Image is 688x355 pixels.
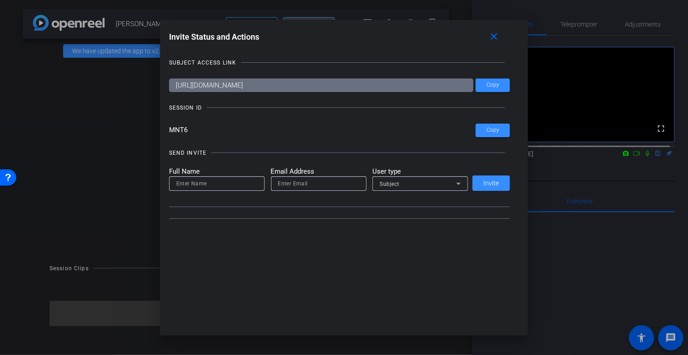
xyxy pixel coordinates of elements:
[169,148,510,157] openreel-title-line: SEND INVITE
[169,29,510,45] div: Invite Status and Actions
[169,148,206,157] div: SEND INVITE
[169,58,236,67] div: SUBJECT ACCESS LINK
[278,178,359,189] input: Enter Email
[176,178,257,189] input: Enter Name
[169,103,202,112] div: SESSION ID
[486,82,499,88] span: Copy
[488,31,500,42] mat-icon: close
[476,124,510,137] button: Copy
[380,181,399,187] span: Subject
[169,103,510,112] openreel-title-line: SESSION ID
[169,166,265,177] mat-label: Full Name
[486,127,499,134] span: Copy
[372,166,468,177] mat-label: User type
[476,78,510,92] button: Copy
[271,166,367,177] mat-label: Email Address
[169,58,510,67] openreel-title-line: SUBJECT ACCESS LINK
